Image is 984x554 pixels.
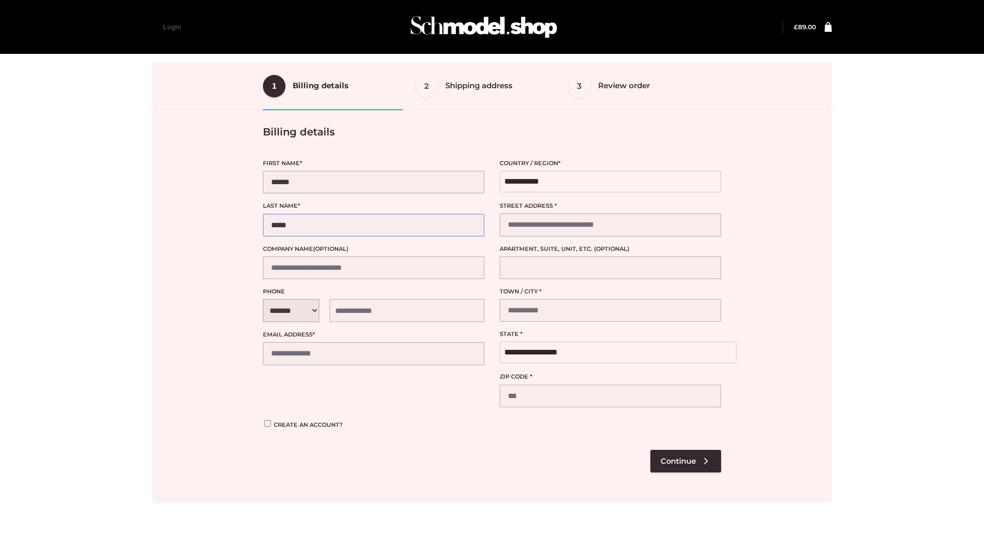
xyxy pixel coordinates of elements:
a: Login [163,23,181,31]
bdi: 89.00 [794,23,816,31]
a: £89.00 [794,23,816,31]
img: Schmodel Admin 964 [407,7,561,47]
span: £ [794,23,798,31]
